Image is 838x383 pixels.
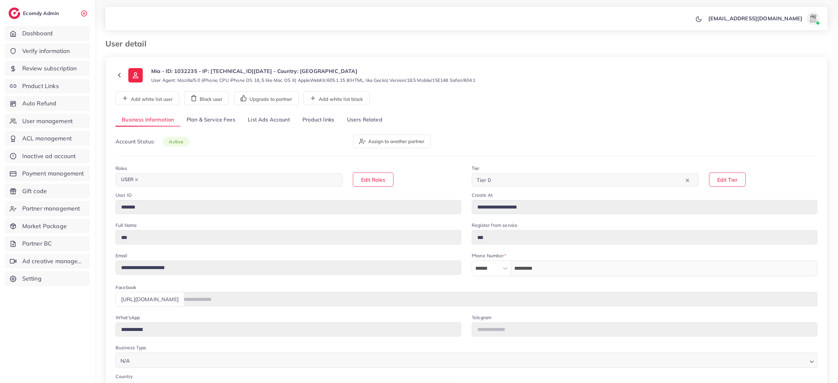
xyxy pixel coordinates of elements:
button: Edit Roles [353,173,393,187]
a: Business Information [116,113,180,127]
button: Edit Tier [709,173,746,187]
span: Tier 0 [475,175,492,185]
span: ACL management [22,134,72,143]
a: Users Related [340,113,388,127]
a: Review subscription [5,61,90,76]
a: Ad creative management [5,254,90,269]
label: Full Name [116,222,137,228]
label: Country [116,373,133,380]
small: User Agent: Mozilla/5.0 (iPhone; CPU iPhone OS 18_5 like Mac OS X) AppleWebKit/605.1.15 (KHTML, l... [151,77,476,83]
span: N/A [119,356,131,366]
button: Add white list user [116,91,179,105]
a: Dashboard [5,26,90,41]
a: Partner BC [5,236,90,251]
p: Mia - ID: 1032235 - IP: [TECHNICAL_ID][DATE] - Country: [GEOGRAPHIC_DATA] [151,67,476,75]
label: Tier [472,165,480,172]
span: Payment management [22,169,84,178]
span: Inactive ad account [22,152,76,160]
span: Partner management [22,204,80,213]
a: Market Package [5,219,90,234]
div: Search for option [116,353,817,368]
span: USER [118,175,141,184]
button: Add white list block [303,91,370,105]
label: Phone Number [472,252,506,259]
a: Inactive ad account [5,149,90,164]
span: User management [22,117,73,125]
input: Search for option [142,175,334,185]
img: avatar [807,12,820,25]
input: Search for option [493,175,684,185]
img: logo [9,8,20,19]
span: Review subscription [22,64,77,73]
button: Upgrade to partner [234,91,299,105]
label: Facebook [116,284,136,291]
a: List Ads Account [242,113,296,127]
label: Create At [472,192,493,198]
span: Partner BC [22,239,52,248]
a: Gift code [5,184,90,199]
a: Product links [296,113,340,127]
a: [EMAIL_ADDRESS][DOMAIN_NAME]avatar [705,12,822,25]
a: Payment management [5,166,90,181]
label: User ID [116,192,132,198]
label: Register from service [472,222,518,228]
p: Account Status: [116,137,190,146]
span: Market Package [22,222,67,230]
div: Search for option [472,173,699,187]
button: Clear Selected [686,176,689,184]
div: Search for option [116,173,342,187]
label: What'sApp [116,314,140,321]
span: Product Links [22,82,59,90]
h2: Ecomdy Admin [23,10,61,16]
label: Roles [116,165,127,172]
a: Plan & Service Fees [180,113,242,127]
a: Partner management [5,201,90,216]
label: Business Type [116,344,146,351]
a: Verify information [5,44,90,59]
input: Search for option [132,355,807,366]
button: Assign to another partner [353,135,431,148]
button: Block user [184,91,229,105]
h3: User detail [105,39,152,48]
button: Deselect USER [135,178,138,181]
span: Gift code [22,187,47,195]
p: [EMAIL_ADDRESS][DOMAIN_NAME] [708,14,802,22]
a: User management [5,114,90,129]
a: Setting [5,271,90,286]
span: active [163,137,190,147]
span: Verify information [22,47,70,55]
span: Dashboard [22,29,53,38]
span: Auto Refund [22,99,57,108]
a: logoEcomdy Admin [9,8,61,19]
span: Setting [22,274,42,283]
label: Email [116,252,127,259]
a: Product Links [5,79,90,94]
label: Telegram [472,314,491,321]
div: [URL][DOMAIN_NAME] [116,292,184,306]
a: ACL management [5,131,90,146]
span: Ad creative management [22,257,85,265]
img: ic-user-info.36bf1079.svg [128,68,143,82]
a: Auto Refund [5,96,90,111]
